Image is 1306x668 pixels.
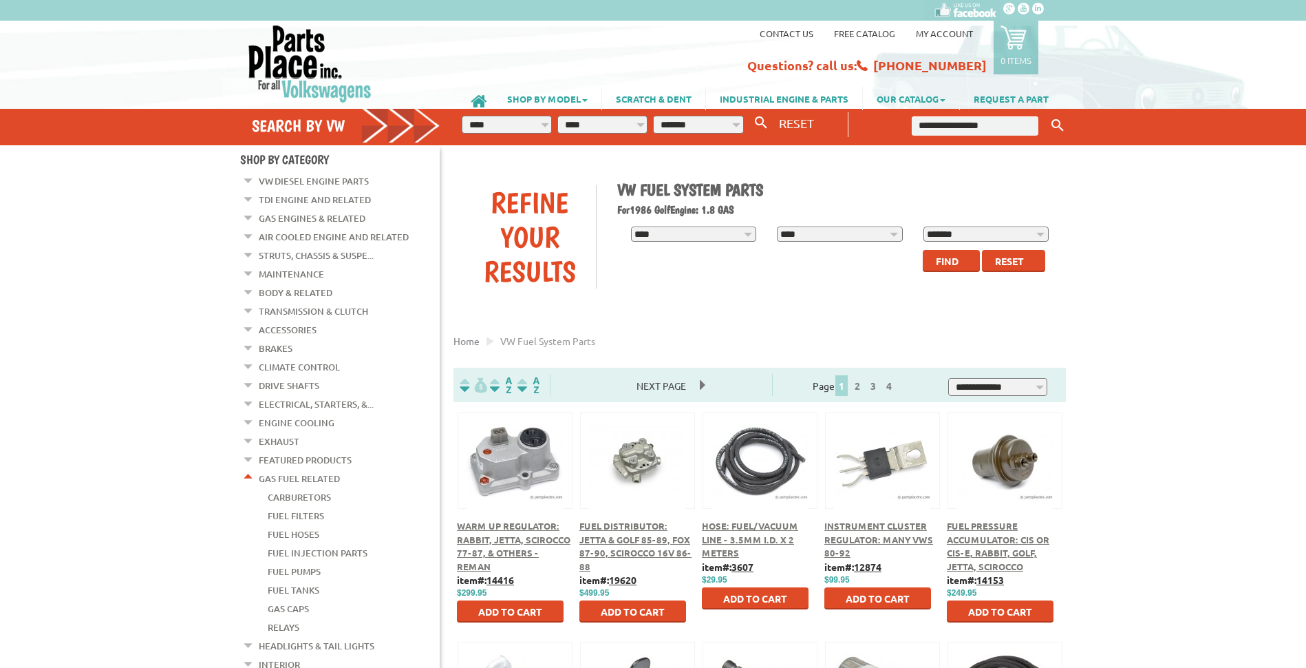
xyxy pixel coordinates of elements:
[457,520,570,572] a: Warm Up Regulator: Rabbit, Jetta, Scirocco 77-87, & Others - Reman
[579,520,692,572] a: Fuel Distributor: Jetta & Golf 85-89, Fox 87-90, Scirocco 16V 86-88
[247,24,373,103] img: Parts Place Inc!
[457,601,564,623] button: Add to Cart
[936,255,959,267] span: Find
[259,228,409,246] a: Air Cooled Engine and Related
[457,588,486,598] span: $299.95
[779,116,814,130] span: RESET
[478,605,542,618] span: Add to Cart
[947,588,976,598] span: $249.95
[259,247,374,264] a: Struts, Chassis & Suspe...
[268,618,299,636] a: Relays
[579,588,609,598] span: $499.95
[824,520,933,559] a: Instrument Cluster Regulator: Many VWs 80-92
[259,377,319,395] a: Drive Shafts
[834,28,895,39] a: Free Catalog
[268,507,324,525] a: Fuel Filters
[515,377,542,393] img: Sort by Sales Rank
[968,605,1032,618] span: Add to Cart
[460,377,487,393] img: filterpricelow.svg
[268,525,319,543] a: Fuel Hoses
[259,395,374,413] a: Electrical, Starters, &...
[259,358,340,376] a: Climate Control
[995,255,1024,267] span: Reset
[609,574,636,586] u: 19620
[579,574,636,586] b: item#:
[749,113,773,133] button: Search By VW...
[268,544,367,562] a: Fuel Injection Parts
[723,592,787,605] span: Add to Cart
[259,172,369,190] a: VW Diesel Engine Parts
[731,561,753,573] u: 3607
[623,379,700,392] a: Next Page
[994,21,1038,74] a: 0 items
[500,335,595,347] span: VW fuel system parts
[923,250,980,272] button: Find
[851,379,864,392] a: 2
[252,116,440,136] h4: Search by VW
[617,180,1056,200] h1: VW Fuel System Parts
[883,379,895,392] a: 4
[268,488,331,506] a: Carburetors
[259,321,317,339] a: Accessories
[863,87,959,110] a: OUR CATALOG
[1047,114,1068,137] button: Keyword Search
[772,374,936,396] div: Page
[835,375,848,396] span: 1
[824,587,931,609] button: Add to Cart
[706,87,862,110] a: INDUSTRIAL ENGINE & PARTS
[259,451,352,469] a: Featured Products
[1000,54,1031,66] p: 0 items
[268,563,321,581] a: Fuel Pumps
[846,592,910,605] span: Add to Cart
[960,87,1062,110] a: REQUEST A PART
[259,191,371,209] a: TDI Engine and Related
[670,203,734,216] span: Engine: 1.8 GAS
[240,152,440,167] h4: Shop By Category
[487,377,515,393] img: Sort by Headline
[702,520,798,559] a: Hose: Fuel/Vacuum Line - 3.5mm I.D. x 2 meters
[702,561,753,573] b: item#:
[259,637,374,655] a: Headlights & Tail Lights
[760,28,813,39] a: Contact us
[268,581,319,599] a: Fuel Tanks
[259,302,368,320] a: Transmission & Clutch
[486,574,514,586] u: 14416
[259,265,324,283] a: Maintenance
[259,209,365,227] a: Gas Engines & Related
[579,601,686,623] button: Add to Cart
[268,600,309,618] a: Gas Caps
[601,605,665,618] span: Add to Cart
[947,520,1049,572] a: Fuel Pressure Accumulator: CIS or CIS-E, Rabbit, Golf, Jetta, Scirocco
[773,113,820,133] button: RESET
[702,575,727,585] span: $29.95
[824,561,881,573] b: item#:
[259,470,340,488] a: Gas Fuel Related
[453,335,480,347] a: Home
[493,87,601,110] a: SHOP BY MODEL
[259,284,332,302] a: Body & Related
[824,575,850,585] span: $99.95
[623,375,700,396] span: Next Page
[854,561,881,573] u: 12874
[916,28,973,39] a: My Account
[464,185,596,289] div: Refine Your Results
[947,574,1004,586] b: item#:
[867,379,879,392] a: 3
[259,340,292,357] a: Brakes
[976,574,1004,586] u: 14153
[259,432,299,450] a: Exhaust
[457,574,514,586] b: item#:
[259,414,334,432] a: Engine Cooling
[947,601,1053,623] button: Add to Cart
[617,203,1056,216] h2: 1986 Golf
[617,203,630,216] span: For
[982,250,1045,272] button: Reset
[602,87,705,110] a: SCRATCH & DENT
[702,587,809,609] button: Add to Cart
